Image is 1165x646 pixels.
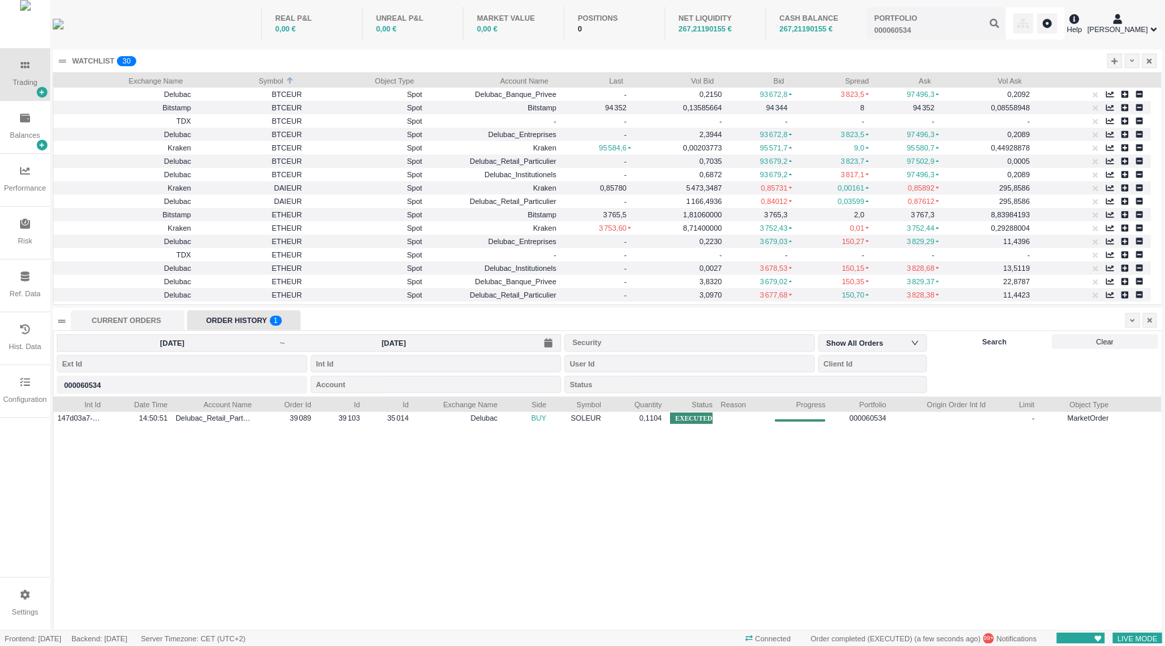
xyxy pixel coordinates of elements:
span: 0,0005 [1007,157,1030,165]
span: 0,00 € [376,25,397,33]
span: Delubac_Banque_Privee [475,278,556,286]
span: Bitstamp [162,104,191,112]
span: Delubac [164,278,191,286]
span: - [624,237,631,245]
span: 3 823,5 [841,90,869,98]
span: Vol Bid [639,73,714,86]
span: 3 829,29 [907,237,939,245]
div: Risk [18,235,32,247]
span: ~ [280,338,287,348]
sup: 1 [270,316,282,326]
span: Date Time [109,397,168,410]
span: Side [506,397,546,410]
span: - [554,251,556,259]
span: MarketOrder [1043,411,1109,426]
span: 97 496,3 [907,130,939,138]
span: 93 679,2 [760,171,792,179]
span: Spot [310,221,422,236]
span: 39 103 [339,414,360,422]
span: 95 580,7 [907,144,939,152]
span: 95 571,7 [760,144,792,152]
span: 3 829,37 [907,278,939,286]
span: 0,7035 [699,157,722,165]
span: - [1027,304,1030,312]
span: - [624,130,631,138]
span: - [624,90,631,98]
span: Delubac [471,414,498,422]
span: - [624,264,631,272]
div: REAL P&L [275,13,349,24]
i: icon: down [911,338,919,347]
span: ( ) [912,635,981,643]
div: Hist. Data [9,341,41,352]
span: Status [670,397,713,410]
span: BTCEUR [199,167,302,183]
span: Spot [310,87,422,102]
span: 11,4423 [1003,291,1030,299]
span: 267,21190155 € [780,25,833,33]
span: Delubac_Retail_Particulier [470,157,556,165]
span: 11,4396 [1003,237,1030,245]
input: Client Id [818,355,927,372]
span: EXECUTED [670,413,718,424]
span: 8,71400000 [683,224,722,232]
input: 000060534 [866,7,1006,39]
span: Exchange Name [417,397,498,410]
span: 150,35 [842,278,869,286]
span: 0,08558948 [991,104,1030,112]
span: [PERSON_NAME] [1088,24,1148,35]
div: Configuration [3,394,47,405]
span: DAIEUR [199,181,302,196]
div: Status [570,378,913,391]
span: 0,87612 [908,197,939,205]
span: BTCEUR [199,140,302,156]
span: Spot [310,167,422,183]
span: - [624,251,631,259]
span: Search [983,336,1007,348]
span: 3 678,53 [760,264,792,272]
span: 147d03a7-75f2-44b5-8e17-2c243746d7c1 [57,411,101,426]
span: - [624,304,631,312]
span: ETHEUR [199,261,302,276]
span: 0,44928878 [991,144,1030,152]
span: 0,00203773 [683,144,722,152]
span: 93 672,8 [760,130,792,138]
span: 0,2089 [1007,130,1030,138]
span: BUY [531,414,546,422]
span: Kraken [168,224,191,232]
div: Help [1067,12,1082,35]
span: ETHEUR [199,274,302,290]
span: Kraken [533,144,556,152]
span: 3 679,02 [760,278,792,286]
div: CURRENT ORDERS [71,310,184,330]
span: 3,8320 [699,278,722,286]
span: Delubac_Institutionels [484,264,556,272]
span: 94 352 [913,104,939,112]
span: 0,13585664 [683,104,722,112]
span: Last [564,73,623,86]
span: BTCEUR [199,100,302,116]
span: TDX [176,251,191,259]
span: Spot [310,194,422,209]
span: 3 753,60 [599,224,631,232]
span: Vol Ask [947,73,1022,86]
span: - [624,117,631,125]
span: 0,03599 [838,197,869,205]
span: Spot [310,261,422,276]
span: Symbol [554,397,601,410]
span: BTCEUR [199,154,302,169]
span: 3 752,44 [907,224,939,232]
span: 0,85892 [908,184,939,192]
span: - [862,304,869,312]
span: 13,5119 [1003,264,1030,272]
span: Spot [310,234,422,249]
span: 1 166,4936 [686,197,722,205]
span: TDX [176,117,191,125]
span: - [785,304,792,312]
span: 0,2092 [1007,90,1030,98]
div: Account [316,378,547,391]
span: Bitstamp [162,304,191,312]
span: Id [368,397,409,410]
span: ETHEUR [199,234,302,249]
span: 0,2089 [1007,171,1030,179]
